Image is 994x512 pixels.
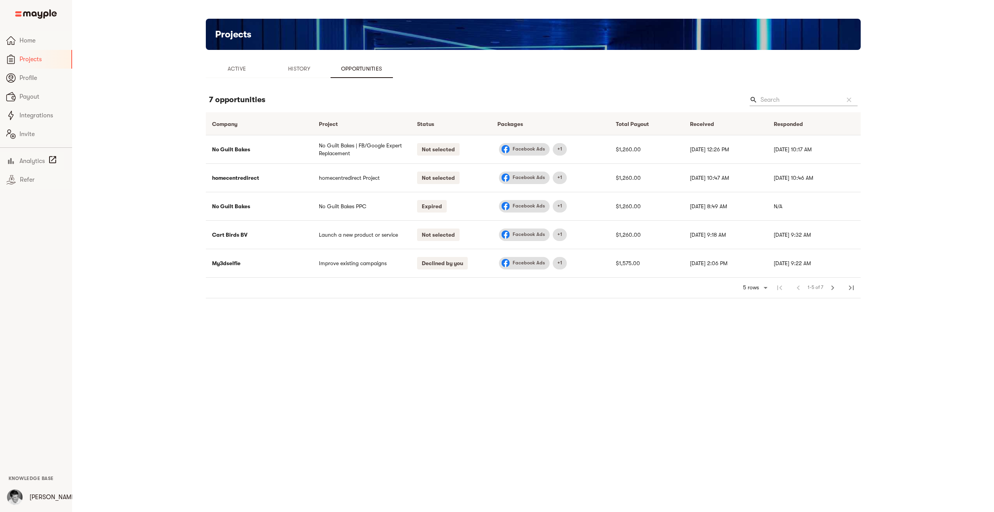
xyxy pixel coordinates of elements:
[501,230,510,239] img: facebook.svg
[508,231,550,238] span: Facebook Ads
[273,64,326,73] span: History
[209,94,265,106] h6: 7 opportunities
[19,111,66,120] span: Integrations
[313,163,411,192] td: homecentredirect Project
[319,119,348,129] span: Project
[955,475,994,512] iframe: Chat Widget
[417,119,444,129] span: Status
[9,476,54,481] span: Knowledge Base
[847,283,856,292] span: last_page
[553,200,567,213] div: Google Ads
[497,119,533,129] span: Packages
[19,129,66,139] span: Invite
[212,119,237,129] div: Company
[553,229,567,241] div: Google Ads
[501,145,510,154] img: facebook.svg
[210,64,264,73] span: Active
[774,203,782,209] span: N/A
[30,493,77,502] p: [PERSON_NAME]
[319,119,338,129] div: Project
[610,163,684,192] td: $1,260.00
[497,119,523,129] div: Packages
[501,173,510,182] img: facebook.svg
[616,119,659,129] span: Total Payout
[774,119,803,129] div: Responded
[823,278,842,297] span: Next Page
[313,135,411,163] td: No Guilt Bakes | FB/Google Expert Replacement
[20,175,66,184] span: Refer
[610,249,684,277] td: $1,575.00
[553,257,567,269] div: Google Ads
[750,96,757,104] span: Search
[206,249,313,277] td: My3dselfie
[9,475,54,481] a: Knowledge Base
[690,119,724,129] span: Received
[19,92,66,101] span: Payout
[313,249,411,277] td: Improve existing campaigns
[15,9,57,19] img: Main logo
[690,119,714,129] div: Received
[19,36,66,45] span: Home
[553,174,567,181] span: +1
[774,260,811,266] span: [DATE] 9:22 AM
[553,202,567,210] span: +1
[19,73,66,83] span: Profile
[417,257,468,269] p: Declined by you
[313,220,411,249] td: Launch a new product or service
[553,145,567,153] span: +1
[774,175,813,181] span: [DATE] 10:46 AM
[508,145,550,153] span: Facebook Ads
[553,231,567,238] span: +1
[7,489,23,505] img: wX89r4wFQIubCHj7pWQt
[690,203,727,209] span: [DATE] 8:49 AM
[690,146,729,152] span: [DATE] 12:26 PM
[417,119,434,129] div: Status
[610,135,684,163] td: $1,260.00
[553,172,567,184] div: Google Ads
[508,259,550,267] span: Facebook Ads
[774,119,813,129] span: Responded
[417,143,460,156] p: Not selected
[690,260,727,266] span: [DATE] 2:06 PM
[761,94,837,106] input: Search
[206,163,313,192] td: homecentredirect
[206,220,313,249] td: Cart Birds BV
[690,232,726,238] span: [DATE] 9:18 AM
[206,135,313,163] td: No Guilt Bakes
[610,220,684,249] td: $1,260.00
[206,192,313,220] td: No Guilt Bakes
[501,259,510,268] img: facebook.svg
[553,143,567,156] div: Google Ads
[508,174,550,181] span: Facebook Ads
[741,284,761,291] div: 5 rows
[19,55,65,64] span: Projects
[313,192,411,220] td: No Guilt Bakes PPC
[774,146,812,152] span: [DATE] 10:17 AM
[215,28,251,41] h5: Projects
[508,202,550,210] span: Facebook Ads
[774,232,811,238] span: [DATE] 9:32 AM
[808,284,823,292] span: 1-5 of 7
[2,485,27,510] button: User Menu
[417,172,460,184] p: Not selected
[212,119,248,129] span: Company
[417,200,447,213] p: Expired
[616,119,649,129] div: Total Payout
[417,229,460,241] p: Not selected
[553,259,567,267] span: +1
[690,175,729,181] span: [DATE] 10:47 AM
[738,282,770,294] div: 5 rows
[19,156,45,166] span: Analytics
[842,278,861,297] span: Last Page
[828,283,837,292] span: chevron_right
[610,192,684,220] td: $1,260.00
[335,64,388,73] span: Opportunities
[501,202,510,211] img: facebook.svg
